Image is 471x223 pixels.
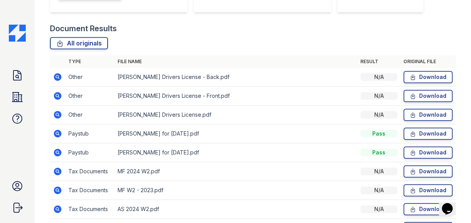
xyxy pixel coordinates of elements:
[403,146,453,159] a: Download
[9,25,26,42] img: CE_Icon_Blue-c292c112584629df590d857e76928e9f676e5b41ef8f769ba2f05ee15b207248.png
[403,203,453,215] a: Download
[439,192,463,215] iframe: chat widget
[65,143,114,162] td: Paystub
[114,87,357,106] td: [PERSON_NAME] Drivers License - Front.pdf
[114,124,357,143] td: [PERSON_NAME] for [DATE].pdf
[403,165,453,178] a: Download
[357,55,400,68] th: Result
[114,181,357,200] td: MF W2 - 2023.pdf
[403,184,453,196] a: Download
[50,37,108,49] a: All originals
[114,143,357,162] td: [PERSON_NAME] for [DATE].pdf
[360,205,397,213] div: N/A
[65,124,114,143] td: Paystub
[360,149,397,156] div: Pass
[65,68,114,87] td: Other
[403,71,453,83] a: Download
[400,55,456,68] th: Original file
[403,90,453,102] a: Download
[65,106,114,124] td: Other
[65,181,114,200] td: Tax Documents
[114,200,357,219] td: AS 2024 W2.pdf
[360,186,397,194] div: N/A
[114,68,357,87] td: [PERSON_NAME] Drivers License - Back.pdf
[114,106,357,124] td: [PERSON_NAME] Drivers License.pdf
[403,109,453,121] a: Download
[50,23,117,34] div: Document Results
[65,87,114,106] td: Other
[65,162,114,181] td: Tax Documents
[65,200,114,219] td: Tax Documents
[360,168,397,175] div: N/A
[114,55,357,68] th: File name
[360,130,397,137] div: Pass
[403,127,453,140] a: Download
[65,55,114,68] th: Type
[360,73,397,81] div: N/A
[360,92,397,100] div: N/A
[360,111,397,119] div: N/A
[114,162,357,181] td: MF 2024 W2.pdf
